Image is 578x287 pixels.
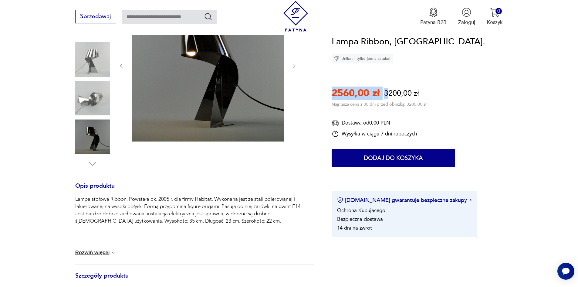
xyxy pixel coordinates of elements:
li: 14 dni na zwrot [337,224,372,231]
img: chevron down [110,250,116,256]
div: Dostawa od 0,00 PLN [332,119,417,127]
p: Zaloguj [458,19,475,26]
img: Patyna - sklep z meblami i dekoracjami vintage [280,1,311,32]
img: Ikona koszyka [490,8,499,17]
img: Zdjęcie produktu Lampa Ribbon, Wielka Brytania. [75,42,110,77]
a: Sprzedawaj [75,15,116,19]
h3: Opis produktu [75,184,314,196]
button: Rozwiń więcej [75,250,117,256]
button: Zaloguj [458,8,475,26]
a: Ikona medaluPatyna B2B [420,8,447,26]
img: Zdjęcie produktu Lampa Ribbon, Wielka Brytania. [75,81,110,115]
img: Ikona dostawy [332,119,339,127]
img: Zdjęcie produktu Lampa Ribbon, Wielka Brytania. [75,119,110,154]
img: Ikona strzałki w prawo [470,199,472,202]
h3: Szczegóły produktu [75,274,314,286]
h1: Lampa Ribbon, [GEOGRAPHIC_DATA]. [332,35,485,49]
div: Unikat - tylko jedna sztuka! [332,54,393,63]
div: Wysyłka w ciągu 7 dni roboczych [332,130,417,138]
div: 0 [495,8,502,14]
img: Ikona certyfikatu [337,197,343,203]
img: Ikona medalu [429,8,438,17]
button: [DOMAIN_NAME] gwarantuje bezpieczne zakupy [337,196,472,204]
li: Ochrona Kupującego [337,207,385,214]
p: Lampa stołowa Ribbon. Powstała ok. 2005 r. dla firmy Habitat. Wykonana jest ze stali polerowanej ... [75,196,314,225]
li: Bezpieczna dostawa [337,216,383,223]
p: Patyna B2B [420,19,447,26]
img: Ikonka użytkownika [462,8,471,17]
iframe: Smartsupp widget button [557,263,574,280]
p: Najniższa cena z 30 dni przed obniżką: 3200,00 zł [332,102,426,108]
img: Ikona diamentu [334,56,340,62]
button: Szukaj [204,12,213,21]
p: Koszyk [487,19,503,26]
p: 3200,00 zł [384,88,419,99]
button: 0Koszyk [487,8,503,26]
button: Sprzedawaj [75,10,116,23]
button: Dodaj do koszyka [332,149,455,167]
button: Patyna B2B [420,8,447,26]
p: 2560,00 zł [332,87,380,100]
